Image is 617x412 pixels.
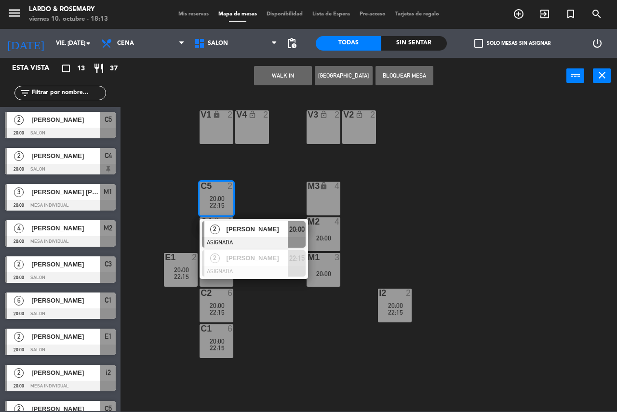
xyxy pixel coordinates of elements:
div: 2 [406,289,412,297]
span: Reserva especial [558,6,584,22]
i: search [591,8,603,20]
span: Pre-acceso [355,12,390,17]
span: 22:15 [210,308,225,316]
i: crop_square [60,63,72,74]
span: [PERSON_NAME] [31,259,100,269]
div: V4 [236,110,237,119]
span: 3 [14,187,24,197]
i: close [596,69,608,81]
span: [PERSON_NAME] [227,224,288,234]
span: 20:00 [388,302,403,309]
span: check_box_outline_blank [474,39,483,48]
span: M2 [104,222,112,234]
div: 20:00 [307,270,340,277]
i: add_circle_outline [513,8,524,20]
span: C3 [105,258,112,270]
button: menu [7,6,22,24]
div: Esta vista [5,63,69,74]
span: [PERSON_NAME] [31,368,100,378]
span: 13 [77,63,85,74]
span: Tarjetas de regalo [390,12,444,17]
span: 20:00 [210,302,225,309]
span: 20:00 [174,266,189,274]
span: [PERSON_NAME] [31,332,100,342]
span: C1 [105,294,112,306]
div: Sin sentar [381,36,447,51]
span: [PERSON_NAME] [PERSON_NAME] [31,187,100,197]
span: E1 [105,331,112,342]
div: 4 [335,217,340,226]
i: lock_open [355,110,363,119]
span: SALON [208,40,228,47]
span: 2 [14,260,24,269]
span: pending_actions [286,38,297,49]
div: viernes 10. octubre - 18:13 [29,14,108,24]
i: restaurant [93,63,105,74]
span: C4 [105,150,112,161]
span: M1 [104,186,112,198]
i: filter_list [19,87,31,99]
span: Cena [117,40,134,47]
label: Solo mesas sin asignar [474,39,550,48]
div: 2 [228,110,233,119]
div: 2 [228,217,233,226]
span: 20:00 [210,195,225,202]
i: turned_in_not [565,8,577,20]
span: BUSCAR [584,6,610,22]
span: [PERSON_NAME] [31,151,100,161]
button: Bloquear Mesa [376,66,433,85]
span: Disponibilidad [262,12,308,17]
i: lock [320,182,328,190]
div: 3 [335,253,340,262]
span: Mapa de mesas [214,12,262,17]
span: [PERSON_NAME] [227,253,288,263]
span: 22:15 [174,273,189,280]
button: power_input [566,68,584,83]
span: 22:15 [289,253,305,264]
i: arrow_drop_down [82,38,94,49]
div: 2 [192,253,198,262]
span: 20:00 [289,224,305,235]
span: i2 [106,367,111,378]
span: 2 [14,368,24,378]
div: Lardo & Rosemary [29,5,108,14]
i: lock_open [320,110,328,119]
span: 2 [14,151,24,161]
div: 2 [228,182,233,190]
span: 22:15 [210,344,225,352]
span: 6 [14,296,24,306]
i: exit_to_app [539,8,550,20]
i: power_settings_new [591,38,603,49]
i: lock [213,217,221,226]
span: 2 [14,332,24,342]
span: [PERSON_NAME] [31,223,100,233]
span: 2 [14,115,24,125]
div: 2 [335,110,340,119]
div: 6 [228,289,233,297]
div: 6 [228,324,233,333]
i: lock [213,110,221,119]
span: Lista de Espera [308,12,355,17]
div: 4 [335,182,340,190]
i: power_input [570,69,581,81]
span: [PERSON_NAME] [31,115,100,125]
input: Filtrar por nombre... [31,88,106,98]
button: [GEOGRAPHIC_DATA] [315,66,373,85]
button: close [593,68,611,83]
span: 22:15 [210,201,225,209]
i: menu [7,6,22,20]
div: 2 [370,110,376,119]
i: lock_open [248,110,256,119]
button: WALK IN [254,66,312,85]
span: C5 [105,114,112,125]
span: 2 [210,225,220,234]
